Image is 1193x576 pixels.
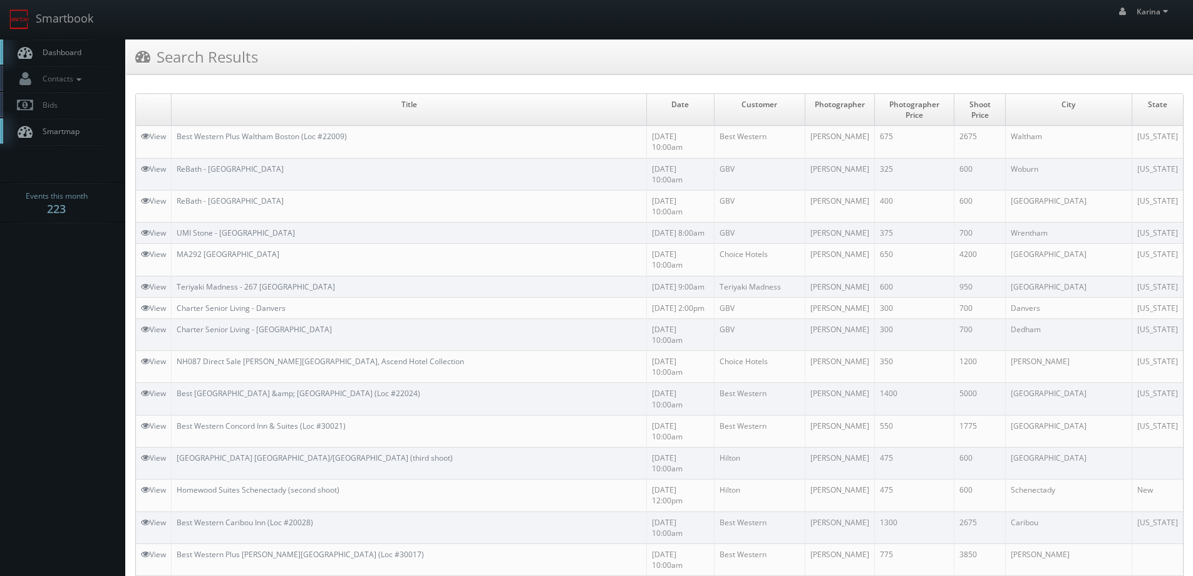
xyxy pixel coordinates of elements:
[874,190,954,222] td: 400
[805,479,874,511] td: [PERSON_NAME]
[647,190,714,222] td: [DATE] 10:00am
[177,228,295,238] a: UMI Stone - [GEOGRAPHIC_DATA]
[177,453,453,463] a: [GEOGRAPHIC_DATA] [GEOGRAPHIC_DATA]/[GEOGRAPHIC_DATA] (third shoot)
[1132,244,1183,276] td: [US_STATE]
[141,421,166,431] a: View
[714,511,805,543] td: Best Western
[36,100,58,110] span: Bids
[141,549,166,560] a: View
[714,447,805,479] td: Hilton
[647,415,714,447] td: [DATE] 10:00am
[954,318,1006,350] td: 700
[805,543,874,575] td: [PERSON_NAME]
[1132,511,1183,543] td: [US_STATE]
[1132,479,1183,511] td: New
[1132,276,1183,297] td: [US_STATE]
[647,383,714,415] td: [DATE] 10:00am
[1132,190,1183,222] td: [US_STATE]
[177,164,284,174] a: ReBath - [GEOGRAPHIC_DATA]
[954,297,1006,318] td: 700
[177,131,347,142] a: Best Western Plus Waltham Boston (Loc #22009)
[141,228,166,238] a: View
[141,484,166,495] a: View
[874,158,954,190] td: 325
[874,297,954,318] td: 300
[1005,297,1132,318] td: Danvers
[954,511,1006,543] td: 2675
[805,511,874,543] td: [PERSON_NAME]
[647,351,714,383] td: [DATE] 10:00am
[177,388,420,399] a: Best [GEOGRAPHIC_DATA] &amp; [GEOGRAPHIC_DATA] (Loc #22024)
[874,543,954,575] td: 775
[1005,447,1132,479] td: [GEOGRAPHIC_DATA]
[177,421,346,431] a: Best Western Concord Inn & Suites (Loc #30021)
[141,164,166,174] a: View
[954,244,1006,276] td: 4200
[714,479,805,511] td: Hilton
[805,190,874,222] td: [PERSON_NAME]
[714,297,805,318] td: GBV
[1132,383,1183,415] td: [US_STATE]
[805,223,874,244] td: [PERSON_NAME]
[141,453,166,463] a: View
[1132,351,1183,383] td: [US_STATE]
[714,543,805,575] td: Best Western
[1005,94,1132,126] td: City
[954,94,1006,126] td: Shoot Price
[141,249,166,259] a: View
[1005,126,1132,158] td: Waltham
[647,318,714,350] td: [DATE] 10:00am
[1005,318,1132,350] td: Dedham
[954,351,1006,383] td: 1200
[954,543,1006,575] td: 3850
[647,158,714,190] td: [DATE] 10:00am
[1005,244,1132,276] td: [GEOGRAPHIC_DATA]
[647,94,714,126] td: Date
[805,351,874,383] td: [PERSON_NAME]
[1132,126,1183,158] td: [US_STATE]
[954,190,1006,222] td: 600
[647,244,714,276] td: [DATE] 10:00am
[805,158,874,190] td: [PERSON_NAME]
[177,303,286,313] a: Charter Senior Living - Danvers
[954,126,1006,158] td: 2675
[177,517,313,528] a: Best Western Caribou Inn (Loc #20028)
[1005,479,1132,511] td: Schenectady
[874,383,954,415] td: 1400
[954,276,1006,297] td: 950
[177,549,424,560] a: Best Western Plus [PERSON_NAME][GEOGRAPHIC_DATA] (Loc #30017)
[177,196,284,206] a: ReBath - [GEOGRAPHIC_DATA]
[1132,297,1183,318] td: [US_STATE]
[805,276,874,297] td: [PERSON_NAME]
[874,126,954,158] td: 675
[1137,6,1172,17] span: Karina
[805,94,874,126] td: Photographer
[1005,543,1132,575] td: [PERSON_NAME]
[714,244,805,276] td: Choice Hotels
[1132,415,1183,447] td: [US_STATE]
[647,479,714,511] td: [DATE] 12:00pm
[1132,94,1183,126] td: State
[1005,351,1132,383] td: [PERSON_NAME]
[26,190,88,202] span: Events this month
[805,244,874,276] td: [PERSON_NAME]
[874,511,954,543] td: 1300
[714,223,805,244] td: GBV
[714,318,805,350] td: GBV
[874,351,954,383] td: 350
[874,276,954,297] td: 600
[874,415,954,447] td: 550
[954,447,1006,479] td: 600
[714,276,805,297] td: Teriyaki Madness
[141,196,166,206] a: View
[714,126,805,158] td: Best Western
[874,223,954,244] td: 375
[177,249,279,259] a: MA292 [GEOGRAPHIC_DATA]
[954,158,1006,190] td: 600
[714,94,805,126] td: Customer
[36,126,80,137] span: Smartmap
[1132,318,1183,350] td: [US_STATE]
[36,47,81,58] span: Dashboard
[9,9,29,29] img: smartbook-logo.png
[714,383,805,415] td: Best Western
